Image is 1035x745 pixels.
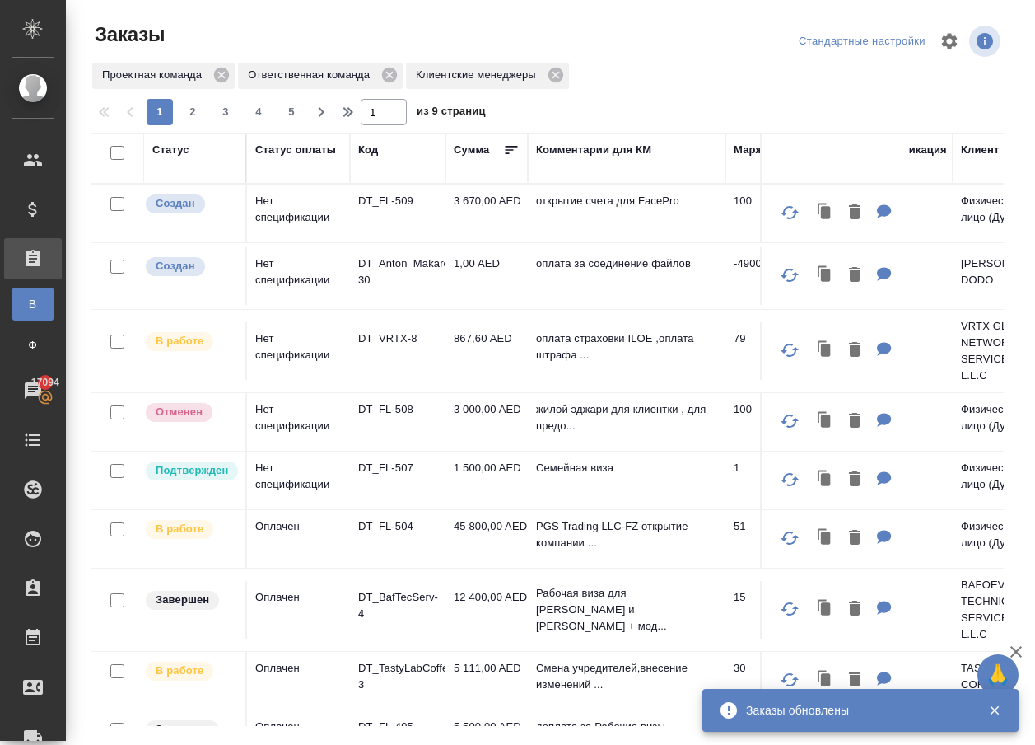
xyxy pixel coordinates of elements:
td: Оплачен [247,510,350,568]
button: Обновить [770,460,809,499]
td: Оплачен [247,652,350,710]
div: split button [795,29,930,54]
div: Клиент [961,142,999,158]
p: PGS Trading LLC-FZ открытие компании ... [536,518,717,551]
button: Клонировать [809,663,841,697]
p: DT_TastyLabCoffee-3 [358,660,437,693]
div: Комментарии для КМ [536,142,651,158]
p: DT_FL-508 [358,401,437,418]
p: Завершен [156,721,209,738]
button: Клонировать [809,463,841,497]
td: 30 [725,652,857,710]
td: 51 [725,510,857,568]
button: Обновить [770,518,809,558]
button: 🙏 [977,654,1019,696]
p: Создан [156,258,195,274]
td: Нет спецификации [247,452,350,509]
button: Клонировать [809,522,841,555]
td: 100 [725,185,857,242]
div: Проектная команда [92,63,235,89]
button: Удалить [841,593,869,626]
td: 45 800,00 AED [445,510,528,568]
td: 1 500,00 AED [445,452,528,509]
span: 2 [179,104,206,120]
button: Для КМ: Смена учредителей,внесение изменений в лицензию [869,663,900,697]
p: Клиентские менеджеры [416,67,542,83]
div: Выставляет КМ после уточнения всех необходимых деталей и получения согласия клиента на запуск. С ... [144,460,237,482]
button: 3 [212,99,239,125]
td: 3 670,00 AED [445,185,528,242]
button: Обновить [770,330,809,370]
div: Ответственная команда [238,63,403,89]
button: Для КМ: оплата страховки ILOE ,оплата штрафа Дарьи - 400 аед, изменение договора - 2 человека, до... [869,334,900,368]
td: -4900 [725,247,857,305]
td: 79 [725,322,857,380]
p: В работе [156,663,203,679]
button: Для КМ: жилой эджари для клиентки , для предоставления в банк [869,405,900,438]
td: 5 111,00 AED [445,652,528,710]
button: Клонировать [809,405,841,438]
div: Маржинальность [734,142,828,158]
button: Клонировать [809,593,841,626]
span: Настроить таблицу [930,21,969,61]
td: 1,00 AED [445,247,528,305]
button: Для КМ: Рабочая виза для Саида и Никиты + модификация квот [869,593,900,626]
div: Клиентские менеджеры [406,63,569,89]
button: Обновить [770,589,809,629]
span: Посмотреть информацию [969,26,1004,57]
p: DT_FL-495 [358,719,437,735]
button: Удалить [841,463,869,497]
button: Удалить [841,334,869,368]
button: Для КМ: PGS Trading LLC-FZ открытие компании в Meydan "торговля радиодетялами" [869,522,900,555]
span: из 9 страниц [417,101,486,125]
p: Завершен [156,592,209,608]
div: Выставляется автоматически при создании заказа [144,193,237,215]
span: 17094 [21,374,69,391]
div: Выставляет ПМ после принятия заказа от КМа [144,330,237,353]
div: Заказы обновлены [746,702,963,719]
button: 2 [179,99,206,125]
p: DT_FL-504 [358,518,437,535]
span: 🙏 [984,658,1012,692]
span: Ф [21,337,45,354]
p: DT_BafTecServ-4 [358,589,437,622]
button: 5 [278,99,305,125]
button: Обновить [770,660,809,700]
a: В [12,288,54,321]
button: Удалить [841,196,869,230]
div: Выставляет ПМ после принятия заказа от КМа [144,660,237,682]
span: 3 [212,104,239,120]
div: Выставляется автоматически при создании заказа [144,255,237,278]
td: Оплачен [247,581,350,639]
td: Нет спецификации [247,322,350,380]
div: Выставляет КМ после отмены со стороны клиента. Если уже после запуска – КМ пишет ПМу про отмену, ... [144,401,237,424]
button: Обновить [770,401,809,441]
button: Обновить [770,193,809,232]
p: Подтвержден [156,462,228,479]
p: DT_FL-509 [358,193,437,209]
button: Удалить [841,663,869,697]
div: Статус оплаты [255,142,336,158]
span: В [21,296,45,312]
p: Отменен [156,404,203,420]
div: Код [358,142,378,158]
button: Клонировать [809,259,841,293]
p: DT_VRTX-8 [358,330,437,347]
div: Выставляет ПМ после принятия заказа от КМа [144,518,237,541]
td: 15 [725,581,857,639]
button: Для КМ: оплата за соединение файлов [869,259,900,293]
div: Выставляет КМ при направлении счета или после выполнения всех работ/сдачи заказа клиенту. Окончат... [144,719,237,741]
td: 1 [725,452,857,509]
a: 17094 [4,370,62,411]
button: Клонировать [809,334,841,368]
p: Семейная виза [536,460,717,476]
p: оплата страховки ILOE ,оплата штрафа ... [536,330,717,363]
p: Создан [156,195,195,212]
p: Рабочая виза для [PERSON_NAME] и [PERSON_NAME] + мод... [536,585,717,635]
td: 3 000,00 AED [445,393,528,451]
p: Ответственная команда [248,67,375,83]
p: DT_Anton_Makarov_DODO-30 [358,255,437,288]
p: Смена учредителей,внесение изменений ... [536,660,717,693]
td: Нет спецификации [247,247,350,305]
button: Для КМ: Семейная виза [869,463,900,497]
